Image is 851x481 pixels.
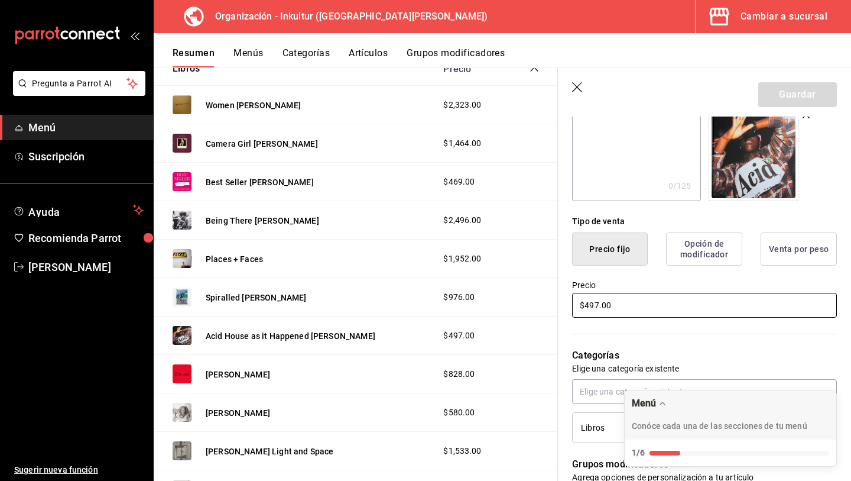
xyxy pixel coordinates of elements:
button: open_drawer_menu [130,31,139,40]
div: Drag to move checklist [625,390,836,440]
button: Artículos [349,47,388,67]
button: Spiralled [PERSON_NAME] [206,292,306,304]
button: [PERSON_NAME] [206,369,270,380]
span: Ayuda [28,203,128,217]
button: Places + Faces [206,253,263,265]
button: collapse-category-row [530,64,539,74]
button: Menús [233,47,263,67]
button: Women [PERSON_NAME] [206,99,301,111]
span: [PERSON_NAME] [28,259,144,275]
button: Expand Checklist [625,390,836,466]
span: Menú [28,120,144,135]
button: Categorías [282,47,330,67]
input: $0.00 [572,293,837,318]
img: Preview [173,326,191,345]
button: Precio fijo [572,233,648,266]
button: Grupos modificadores [407,47,505,67]
span: $2,496.00 [443,214,481,227]
span: $828.00 [443,368,475,380]
div: navigation tabs [173,47,851,67]
span: $2,323.00 [443,99,481,111]
label: Precio [572,281,837,289]
p: Elige una categoría existente [572,363,837,375]
img: Preview [173,364,191,383]
span: $497.00 [443,330,475,342]
div: Cambiar a sucursal [740,8,827,25]
button: Resumen [173,47,215,67]
button: Camera Girl [PERSON_NAME] [206,138,318,150]
p: Grupos modificadores [572,457,837,472]
img: Preview [173,211,191,230]
img: Preview [173,95,191,114]
button: Best Seller [PERSON_NAME] [206,176,314,188]
div: Menú [632,398,657,409]
span: $469.00 [443,176,475,188]
span: Pregunta a Parrot AI [32,78,127,90]
button: [PERSON_NAME] Light and Space [206,446,333,457]
span: Suscripción [28,149,144,164]
button: Acid House as it Happened [PERSON_NAME] [206,330,375,342]
img: Preview [173,172,191,191]
div: Tipo de venta [572,215,837,228]
button: Being There [PERSON_NAME] [206,215,319,227]
h3: Organización - Inkultur ([GEOGRAPHIC_DATA][PERSON_NAME]) [206,9,488,24]
img: Preview [173,134,191,153]
span: Sugerir nueva función [14,464,144,476]
input: Elige una categoría existente [572,379,837,404]
span: Libros [581,424,605,432]
img: Preview [173,288,191,306]
button: Opción de modificador [666,233,742,266]
button: [PERSON_NAME] [206,407,270,419]
button: Venta por peso [761,233,837,266]
span: Recomienda Parrot [28,230,144,246]
span: $1,952.00 [443,253,481,265]
span: $1,464.00 [443,137,481,150]
span: $1,533.00 [443,445,481,457]
span: $580.00 [443,406,475,419]
span: $976.00 [443,291,475,304]
button: Pregunta a Parrot AI [13,71,145,96]
div: 0 /125 [668,180,691,192]
div: Precio [431,63,507,75]
img: Preview [173,441,191,460]
img: Preview [173,249,191,268]
img: Preview [173,403,191,422]
a: Pregunta a Parrot AI [8,86,145,98]
p: Categorías [572,348,837,363]
button: Libros [173,62,200,76]
img: Preview [712,114,795,198]
div: 1/6 [632,447,645,459]
div: Menú [624,390,837,467]
p: Conóce cada una de las secciones de tu menú [632,420,807,432]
